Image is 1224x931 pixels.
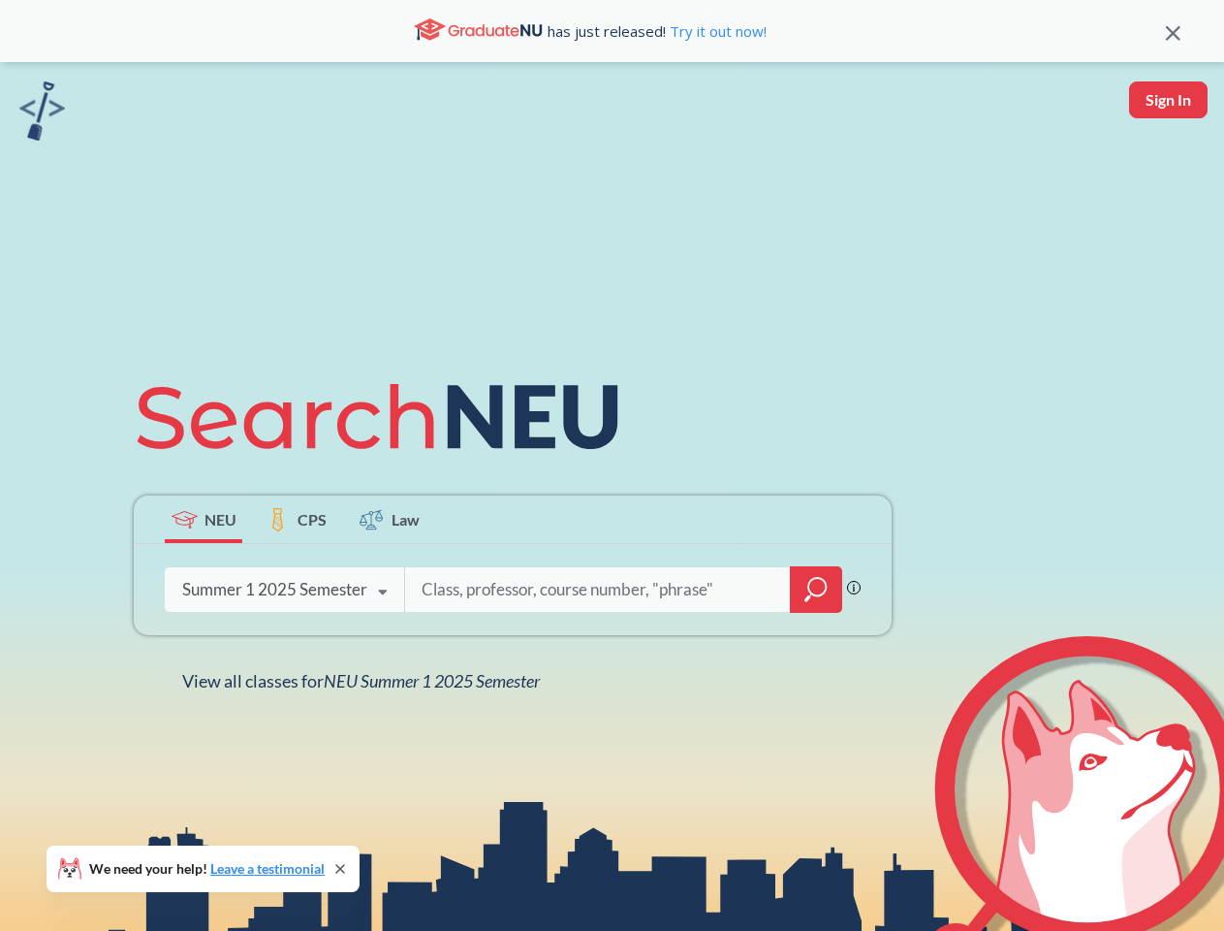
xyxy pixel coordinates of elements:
[666,21,767,41] a: Try it out now!
[182,670,540,691] span: View all classes for
[182,579,367,600] div: Summer 1 2025 Semester
[392,508,420,530] span: Law
[804,576,828,603] svg: magnifying glass
[19,81,65,146] a: sandbox logo
[298,508,327,530] span: CPS
[210,860,325,877] a: Leave a testimonial
[89,862,325,876] span: We need your help!
[324,670,540,691] span: NEU Summer 1 2025 Semester
[548,20,767,42] span: has just released!
[1129,81,1208,118] button: Sign In
[790,566,842,613] div: magnifying glass
[204,508,236,530] span: NEU
[19,81,65,141] img: sandbox logo
[420,569,776,610] input: Class, professor, course number, "phrase"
